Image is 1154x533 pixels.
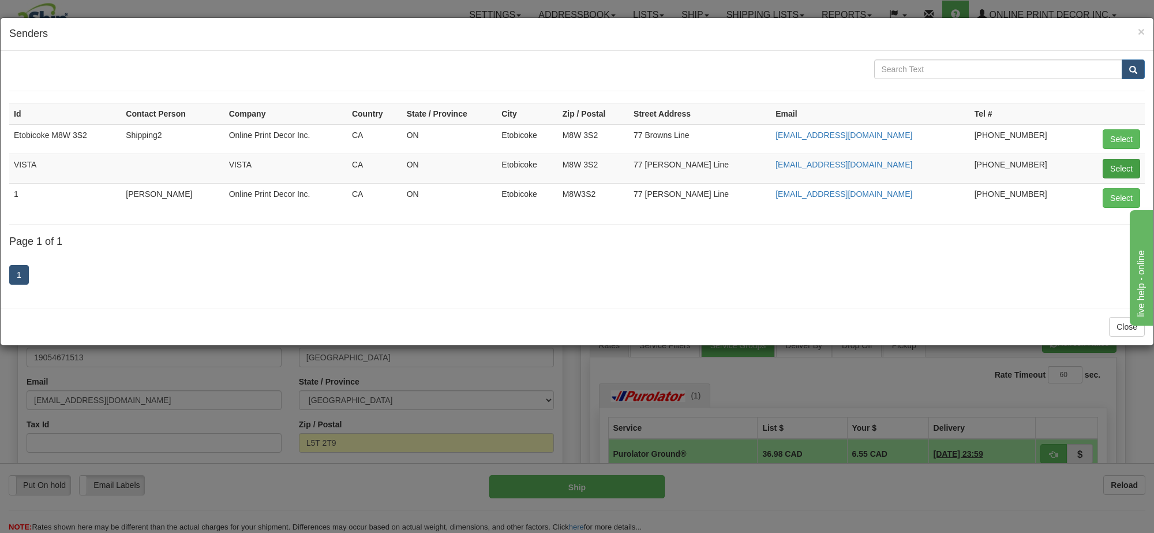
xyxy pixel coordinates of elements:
td: Online Print Decor Inc. [224,124,347,154]
td: [PERSON_NAME] [121,183,224,213]
th: Id [9,103,121,124]
input: Search Text [874,59,1123,79]
td: 77 [PERSON_NAME] Line [629,154,771,183]
td: [PHONE_NUMBER] [970,124,1081,154]
th: Country [347,103,402,124]
td: [PHONE_NUMBER] [970,154,1081,183]
td: CA [347,154,402,183]
button: Close [1138,25,1145,38]
td: Etobicoke [497,154,557,183]
td: VISTA [9,154,121,183]
td: CA [347,124,402,154]
a: 1 [9,265,29,285]
td: [PHONE_NUMBER] [970,183,1081,213]
button: Select [1103,188,1140,208]
button: Select [1103,129,1140,149]
th: Tel # [970,103,1081,124]
h4: Senders [9,27,1145,42]
th: Contact Person [121,103,224,124]
span: × [1138,25,1145,38]
h4: Page 1 of 1 [9,236,1145,248]
td: M8W 3S2 [558,154,629,183]
a: [EMAIL_ADDRESS][DOMAIN_NAME] [775,189,912,199]
td: Etobicoke [497,124,557,154]
td: VISTA [224,154,347,183]
td: ON [402,183,497,213]
th: Zip / Postal [558,103,629,124]
td: 77 Browns Line [629,124,771,154]
button: Select [1103,159,1140,178]
td: 77 [PERSON_NAME] Line [629,183,771,213]
th: City [497,103,557,124]
td: Etobicoke [497,183,557,213]
a: [EMAIL_ADDRESS][DOMAIN_NAME] [775,160,912,169]
a: [EMAIL_ADDRESS][DOMAIN_NAME] [775,131,912,140]
button: Close [1109,317,1145,337]
th: Street Address [629,103,771,124]
th: State / Province [402,103,497,124]
td: 1 [9,183,121,213]
td: ON [402,154,497,183]
td: Online Print Decor Inc. [224,183,347,213]
td: CA [347,183,402,213]
td: Shipping2 [121,124,224,154]
td: M8W 3S2 [558,124,629,154]
td: M8W3S2 [558,183,629,213]
th: Email [771,103,969,124]
iframe: chat widget [1127,207,1153,325]
th: Company [224,103,347,124]
td: Etobicoke M8W 3S2 [9,124,121,154]
td: ON [402,124,497,154]
div: live help - online [9,7,107,21]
